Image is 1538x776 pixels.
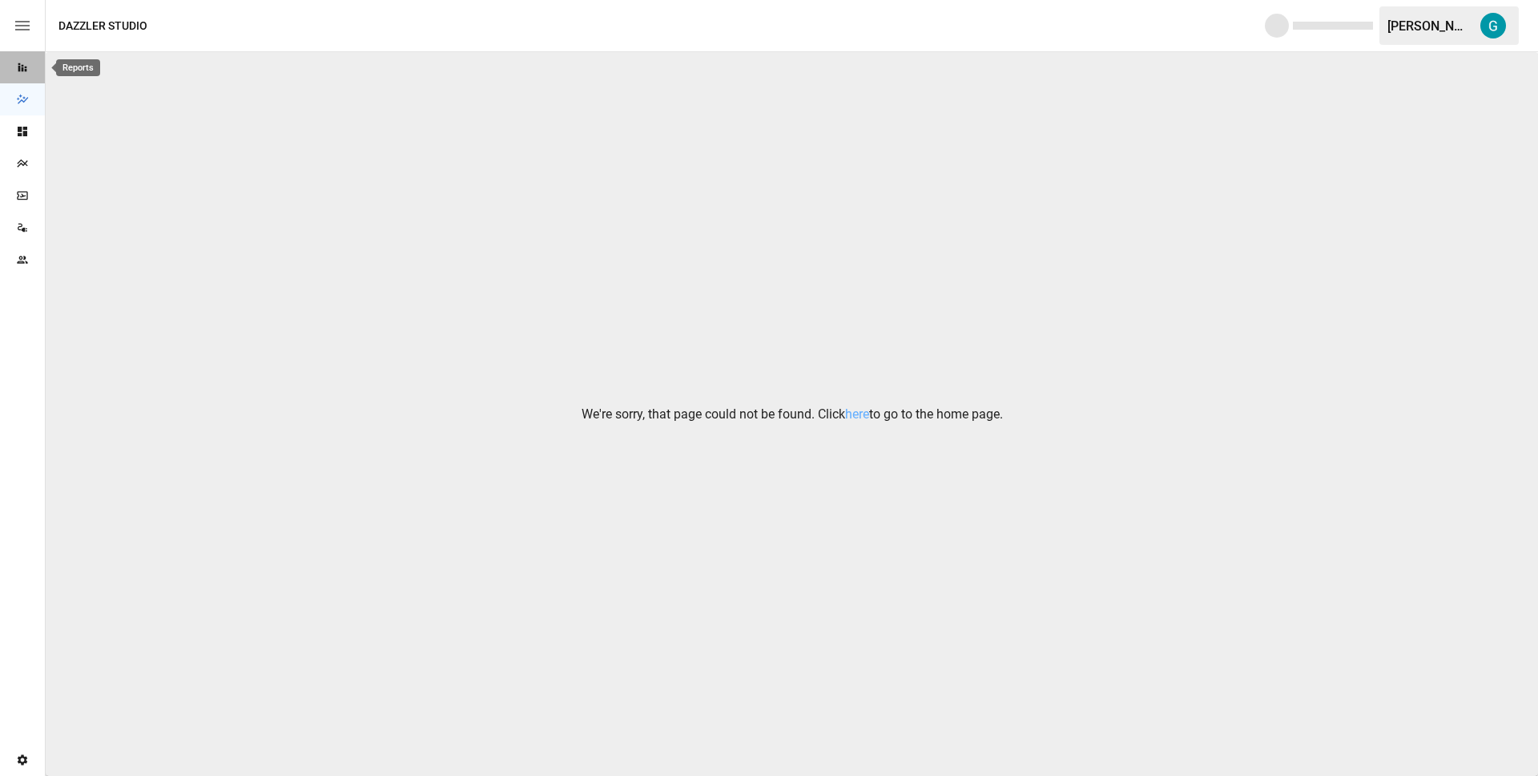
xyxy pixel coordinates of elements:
[582,405,1003,424] p: We're sorry, that page could not be found. Click to go to the home page.
[1480,13,1506,38] img: Gavin Acres
[1387,18,1471,34] div: [PERSON_NAME]
[845,406,869,422] a: here
[56,59,100,76] div: Reports
[1471,3,1516,48] button: Gavin Acres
